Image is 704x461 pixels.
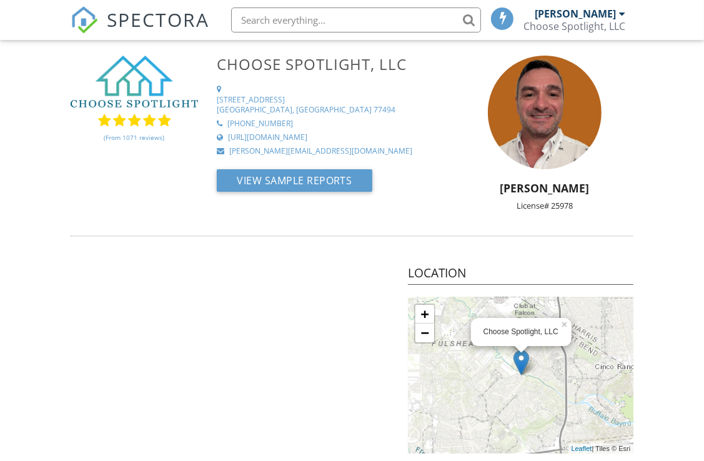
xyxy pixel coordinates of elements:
[535,7,616,20] div: [PERSON_NAME]
[449,182,642,194] h5: [PERSON_NAME]
[560,318,572,327] a: ×
[523,20,625,32] div: Choose Spotlight, LLC
[415,324,434,342] a: Zoom out
[217,56,441,72] h3: Choose Spotlight, LLC
[104,127,164,148] a: (From 1071 reviews)
[229,146,412,157] div: [PERSON_NAME][EMAIL_ADDRESS][DOMAIN_NAME]
[71,6,98,34] img: The Best Home Inspection Software - Spectora
[488,56,602,169] img: seri.jpg
[217,119,441,129] a: [PHONE_NUMBER]
[408,265,634,285] h4: Location
[415,305,434,324] a: Zoom in
[568,444,634,454] div: | Tiles © Esri
[572,445,592,452] a: Leaflet
[217,146,441,157] a: [PERSON_NAME][EMAIL_ADDRESS][DOMAIN_NAME]
[228,132,307,143] div: [URL][DOMAIN_NAME]
[217,169,372,192] button: View Sample Reports
[107,6,209,32] span: SPECTORA
[227,119,293,129] div: [PHONE_NUMBER]
[231,7,481,32] input: Search everything...
[217,177,372,191] a: View Sample Reports
[71,17,209,43] a: SPECTORA
[217,84,441,116] a: [STREET_ADDRESS] [GEOGRAPHIC_DATA], [GEOGRAPHIC_DATA] 77494
[449,201,642,211] div: License# 25978
[217,105,395,116] div: [GEOGRAPHIC_DATA], [GEOGRAPHIC_DATA] 77494
[217,132,441,143] a: [URL][DOMAIN_NAME]
[217,95,285,106] div: [STREET_ADDRESS]
[483,327,559,337] div: Choose Spotlight, LLC
[71,56,198,107] img: Choose_Spotlight_Logo%5B1%5D.png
